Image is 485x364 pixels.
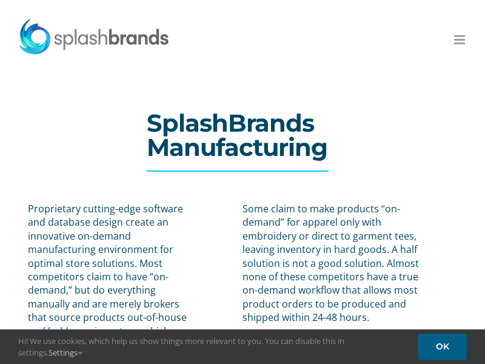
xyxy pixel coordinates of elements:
a: OK [418,334,467,360]
span: Hi! We use cookies, which help us show things more relevant to you. You can disable this in setti... [18,335,400,357]
a: Settings [48,347,82,358]
h1: SplashBrands Manufacturing [147,111,338,160]
img: SplashBrands.com Logo [18,18,170,55]
a: Toggle mobile menu [454,33,467,46]
p: Some claim to make products “on-demand” for apparel only with embroidery or direct to garment tee... [242,202,432,325]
